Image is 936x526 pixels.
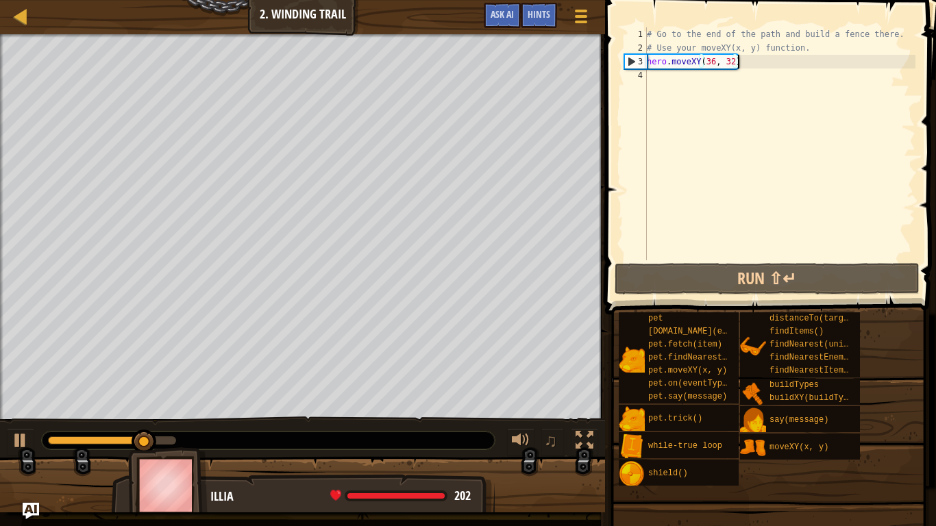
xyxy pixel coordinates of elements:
[769,340,859,349] span: findNearest(units)
[528,8,550,21] span: Hints
[619,406,645,432] img: portrait.png
[648,353,781,362] span: pet.findNearestByType(type)
[619,461,645,487] img: portrait.png
[769,380,819,390] span: buildTypes
[648,468,688,478] span: shield()
[648,314,663,323] span: pet
[624,41,647,55] div: 2
[564,3,598,35] button: Show game menu
[740,334,766,360] img: portrait.png
[769,442,828,452] span: moveXY(x, y)
[769,393,888,403] span: buildXY(buildType, x, y)
[491,8,514,21] span: Ask AI
[769,366,853,375] span: findNearestItem()
[7,428,34,456] button: Ctrl + P: Play
[544,430,558,451] span: ♫
[619,434,645,460] img: portrait.png
[507,428,534,456] button: Adjust volume
[484,3,521,28] button: Ask AI
[330,490,471,502] div: health: 202 / 202
[648,366,727,375] span: pet.moveXY(x, y)
[769,415,828,425] span: say(message)
[740,408,766,434] img: portrait.png
[128,447,208,523] img: thang_avatar_frame.png
[740,435,766,461] img: portrait.png
[769,314,859,323] span: distanceTo(target)
[648,379,776,388] span: pet.on(eventType, handler)
[541,428,565,456] button: ♫
[615,263,920,295] button: Run ⇧↵
[740,380,766,406] img: portrait.png
[648,392,727,401] span: pet.say(message)
[648,441,722,451] span: while-true loop
[625,55,647,68] div: 3
[23,503,39,519] button: Ask AI
[648,327,747,336] span: [DOMAIN_NAME](enemy)
[454,487,471,504] span: 202
[769,353,859,362] span: findNearestEnemy()
[210,488,481,505] div: Illia
[619,347,645,373] img: portrait.png
[769,327,824,336] span: findItems()
[624,27,647,41] div: 1
[624,68,647,82] div: 4
[648,414,702,423] span: pet.trick()
[648,340,722,349] span: pet.fetch(item)
[571,428,598,456] button: Toggle fullscreen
